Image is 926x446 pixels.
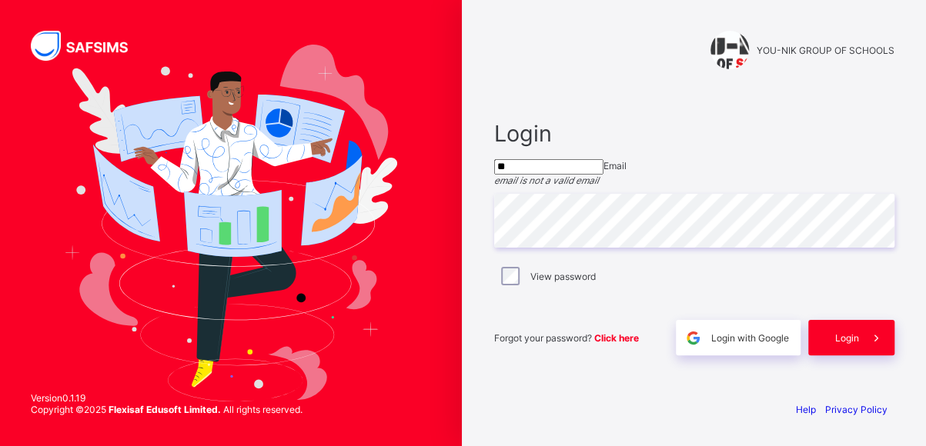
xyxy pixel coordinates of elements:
span: Login [835,332,859,344]
span: Login with Google [711,332,789,344]
strong: Flexisaf Edusoft Limited. [109,404,221,415]
a: Help [796,404,816,415]
img: Hero Image [65,45,396,401]
label: View password [530,271,596,282]
a: Privacy Policy [825,404,888,415]
a: Click here [594,332,639,344]
span: Version 0.1.19 [31,392,303,404]
img: google.396cfc9801f0270233282035f929180a.svg [684,329,702,347]
span: Copyright © 2025 All rights reserved. [31,404,303,415]
span: Email [603,160,627,171]
img: SAFSIMS Logo [31,31,146,61]
em: email is not a valid email [494,175,599,186]
span: Login [494,120,894,147]
span: YOU-NIK GROUP OF SCHOOLS [757,45,894,56]
span: Forgot your password? [494,332,639,344]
